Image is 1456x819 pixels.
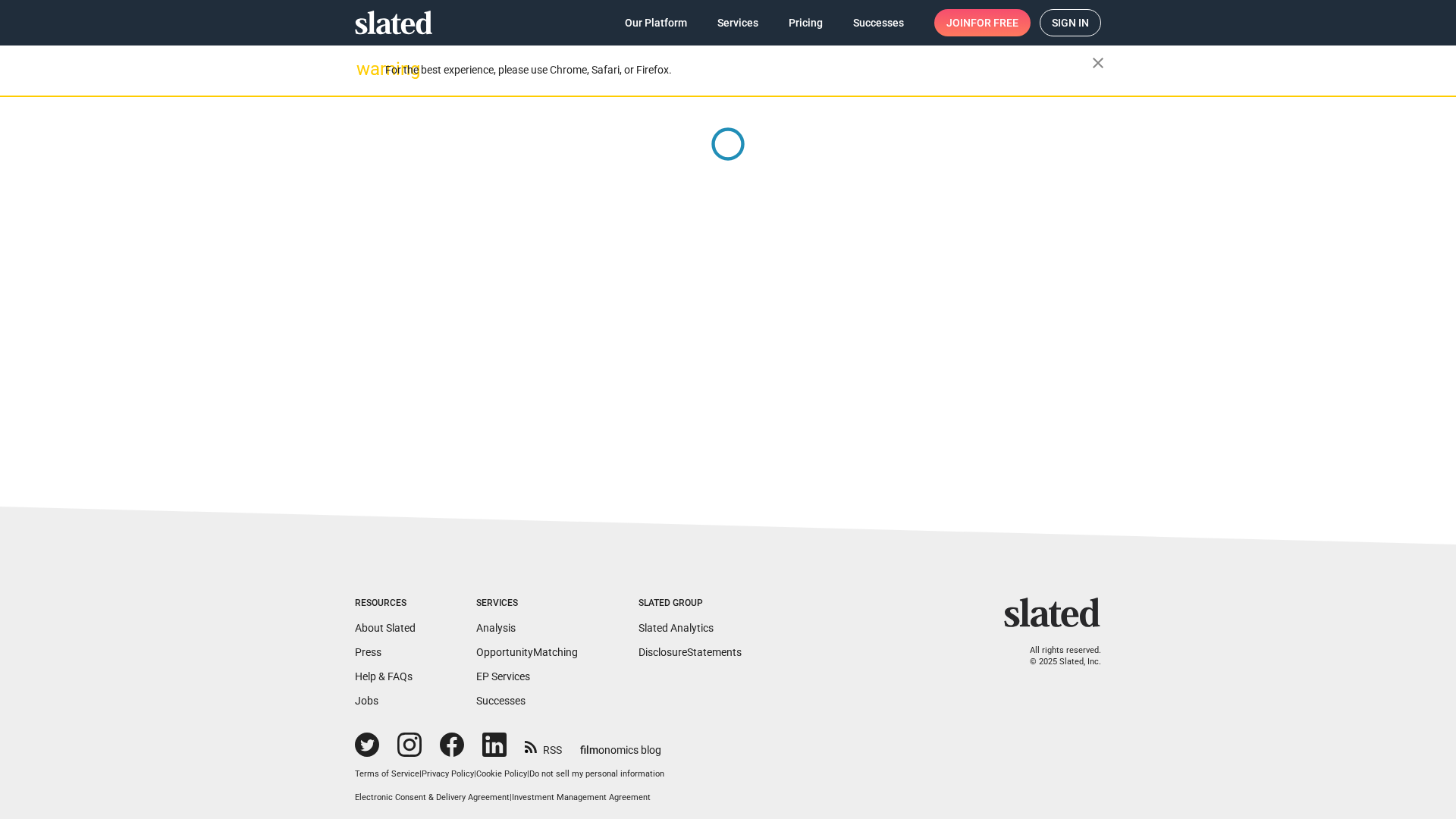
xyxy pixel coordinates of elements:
[512,792,651,802] a: Investment Management Agreement
[580,731,661,758] a: filmonomics blog
[356,60,375,78] mat-icon: warning
[422,769,474,779] a: Privacy Policy
[789,9,823,36] span: Pricing
[1014,645,1101,667] p: All rights reserved. © 2025 Slated, Inc.
[717,9,758,36] span: Services
[474,769,476,779] span: |
[529,769,664,780] button: Do not sell my personal information
[1089,54,1107,72] mat-icon: close
[613,9,699,36] a: Our Platform
[355,646,381,658] a: Press
[777,9,835,36] a: Pricing
[355,695,378,707] a: Jobs
[841,9,916,36] a: Successes
[625,9,687,36] span: Our Platform
[510,792,512,802] span: |
[476,695,526,707] a: Successes
[705,9,770,36] a: Services
[946,9,1018,36] span: Join
[527,769,529,779] span: |
[385,60,1092,80] div: For the best experience, please use Chrome, Safari, or Firefox.
[639,646,742,658] a: DisclosureStatements
[355,792,510,802] a: Electronic Consent & Delivery Agreement
[355,598,416,610] div: Resources
[476,622,516,634] a: Analysis
[476,598,578,610] div: Services
[580,744,598,756] span: film
[1040,9,1101,36] a: Sign in
[355,622,416,634] a: About Slated
[355,769,419,779] a: Terms of Service
[419,769,422,779] span: |
[476,769,527,779] a: Cookie Policy
[853,9,904,36] span: Successes
[639,622,714,634] a: Slated Analytics
[934,9,1031,36] a: Joinfor free
[476,646,578,658] a: OpportunityMatching
[971,9,1018,36] span: for free
[476,670,530,682] a: EP Services
[639,598,742,610] div: Slated Group
[1052,10,1089,36] span: Sign in
[525,734,562,758] a: RSS
[355,670,413,682] a: Help & FAQs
